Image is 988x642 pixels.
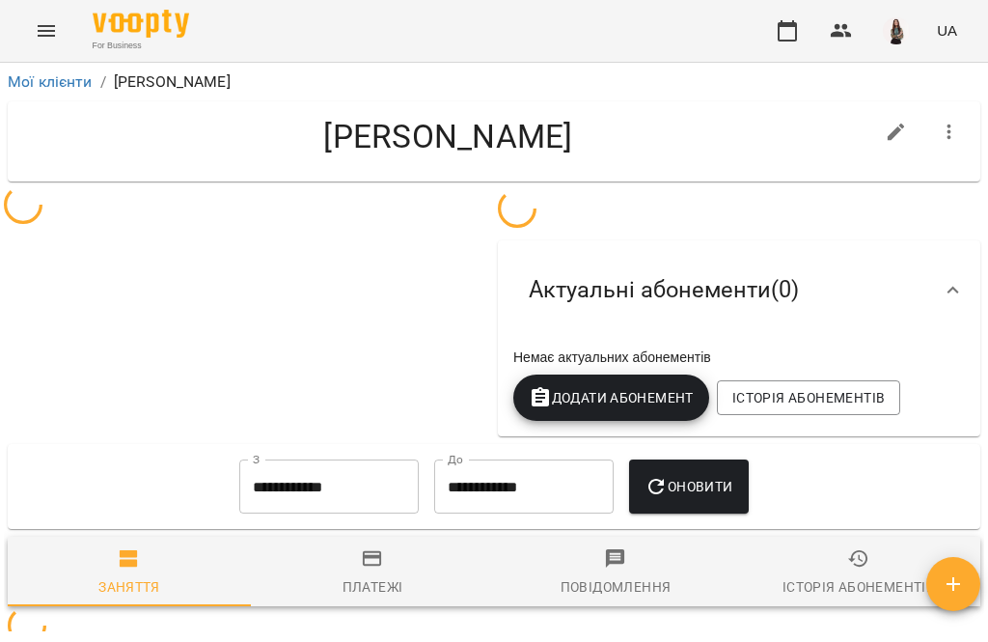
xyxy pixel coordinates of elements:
[629,460,748,514] button: Оновити
[23,117,873,156] h4: [PERSON_NAME]
[8,72,93,91] a: Мої клієнти
[114,70,231,94] p: [PERSON_NAME]
[343,575,403,599] div: Платежі
[513,375,709,421] button: Додати Абонемент
[100,70,106,94] li: /
[929,13,965,48] button: UA
[732,386,885,409] span: Історія абонементів
[98,575,160,599] div: Заняття
[8,70,980,94] nav: breadcrumb
[509,344,969,371] div: Немає актуальних абонементів
[529,275,799,305] span: Актуальні абонементи ( 0 )
[23,8,69,54] button: Menu
[937,20,957,41] span: UA
[561,575,672,599] div: Повідомлення
[498,240,980,340] div: Актуальні абонементи(0)
[529,386,694,409] span: Додати Абонемент
[93,40,189,52] span: For Business
[93,10,189,38] img: Voopty Logo
[717,380,900,415] button: Історія абонементів
[645,475,732,498] span: Оновити
[782,575,935,599] div: Історія абонементів
[883,17,910,44] img: 6aba04e32ee3c657c737aeeda4e83600.jpg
